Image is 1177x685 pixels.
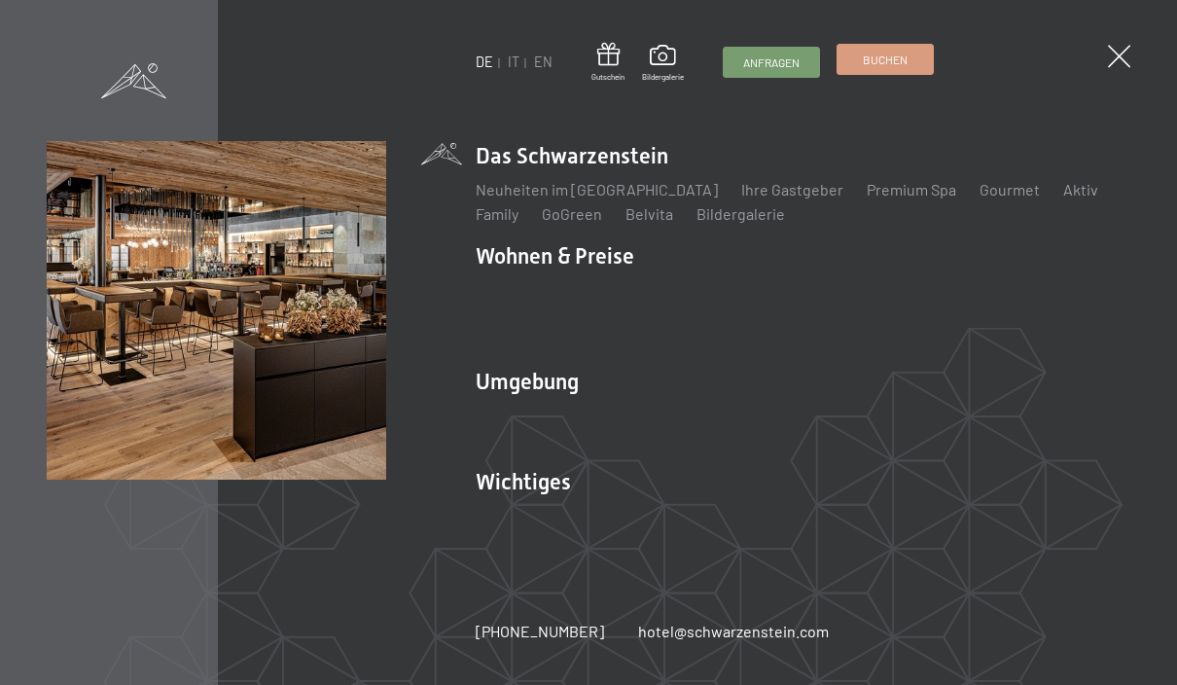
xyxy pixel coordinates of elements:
a: Ihre Gastgeber [741,180,843,198]
a: Bildergalerie [696,204,785,223]
a: Buchen [838,45,933,74]
span: Buchen [863,52,908,68]
a: Neuheiten im [GEOGRAPHIC_DATA] [476,180,718,198]
a: Aktiv [1063,180,1098,198]
a: IT [508,54,519,70]
span: Anfragen [743,54,800,71]
a: [PHONE_NUMBER] [476,621,604,642]
a: Gutschein [591,43,624,83]
a: GoGreen [542,204,602,223]
a: Belvita [625,204,673,223]
span: [PHONE_NUMBER] [476,622,604,640]
a: Anfragen [724,48,819,77]
a: hotel@schwarzenstein.com [638,621,829,642]
a: DE [476,54,493,70]
a: Gourmet [980,180,1040,198]
span: Gutschein [591,72,624,83]
span: Bildergalerie [642,72,684,83]
a: Bildergalerie [642,45,684,82]
a: Family [476,204,518,223]
a: Premium Spa [867,180,956,198]
a: EN [534,54,553,70]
